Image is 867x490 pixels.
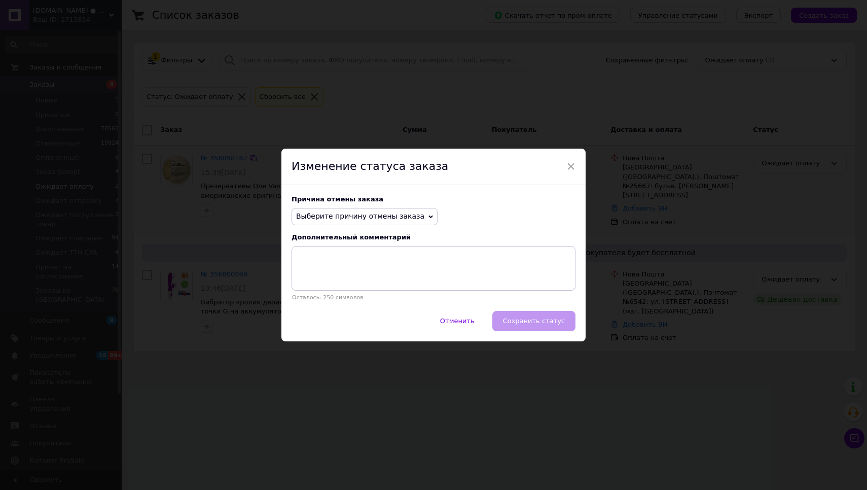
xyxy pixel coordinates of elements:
[440,317,475,325] span: Отменить
[429,311,485,331] button: Отменить
[292,233,575,241] div: Дополнительный комментарий
[292,294,575,301] p: Осталось: 250 символов
[566,158,575,175] span: ×
[292,195,575,203] div: Причина отмены заказа
[296,212,424,220] span: Выберите причину отмены заказа
[281,149,586,185] div: Изменение статуса заказа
